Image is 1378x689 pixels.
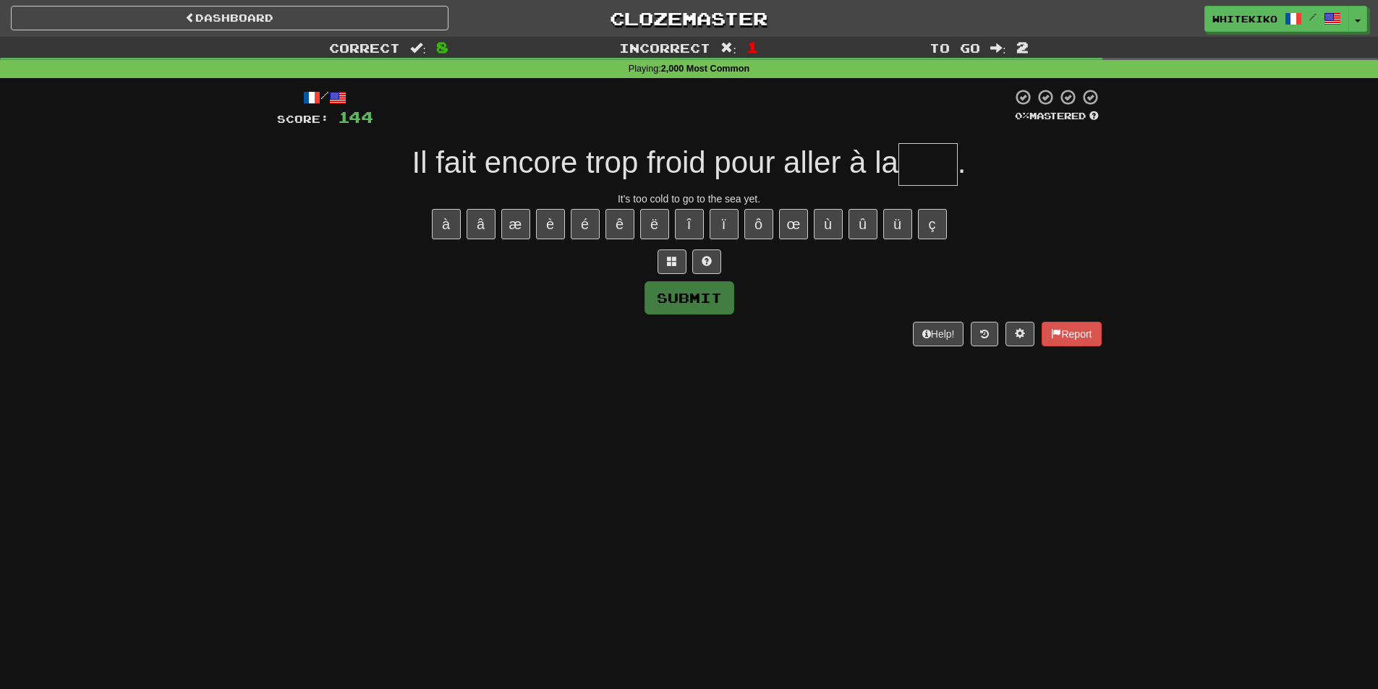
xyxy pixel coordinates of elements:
[883,209,912,239] button: ü
[1015,110,1029,121] span: 0 %
[467,209,496,239] button: â
[675,209,704,239] button: î
[277,192,1102,206] div: It's too cold to go to the sea yet.
[1016,38,1029,56] span: 2
[277,88,373,106] div: /
[661,64,749,74] strong: 2,000 Most Common
[329,40,400,55] span: Correct
[1042,322,1101,346] button: Report
[930,40,980,55] span: To go
[605,209,634,239] button: ê
[640,209,669,239] button: ë
[11,6,448,30] a: Dashboard
[744,209,773,239] button: ô
[779,209,808,239] button: œ
[338,108,373,126] span: 144
[412,145,898,179] span: Il fait encore trop froid pour aller à la
[619,40,710,55] span: Incorrect
[1309,12,1317,22] span: /
[658,249,686,274] button: Switch sentence to multiple choice alt+p
[710,209,739,239] button: ï
[645,281,734,314] button: Submit
[470,6,908,31] a: Clozemaster
[913,322,964,346] button: Help!
[971,322,998,346] button: Round history (alt+y)
[918,209,947,239] button: ç
[849,209,877,239] button: û
[692,249,721,274] button: Single letter hint - you only get 1 per sentence and score half the points! alt+h
[1204,6,1349,32] a: whitekiko /
[958,145,966,179] span: .
[571,209,600,239] button: é
[436,38,448,56] span: 8
[990,42,1006,54] span: :
[747,38,759,56] span: 1
[814,209,843,239] button: ù
[432,209,461,239] button: à
[720,42,736,54] span: :
[1012,110,1102,123] div: Mastered
[501,209,530,239] button: æ
[536,209,565,239] button: è
[277,113,329,125] span: Score:
[410,42,426,54] span: :
[1212,12,1277,25] span: whitekiko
